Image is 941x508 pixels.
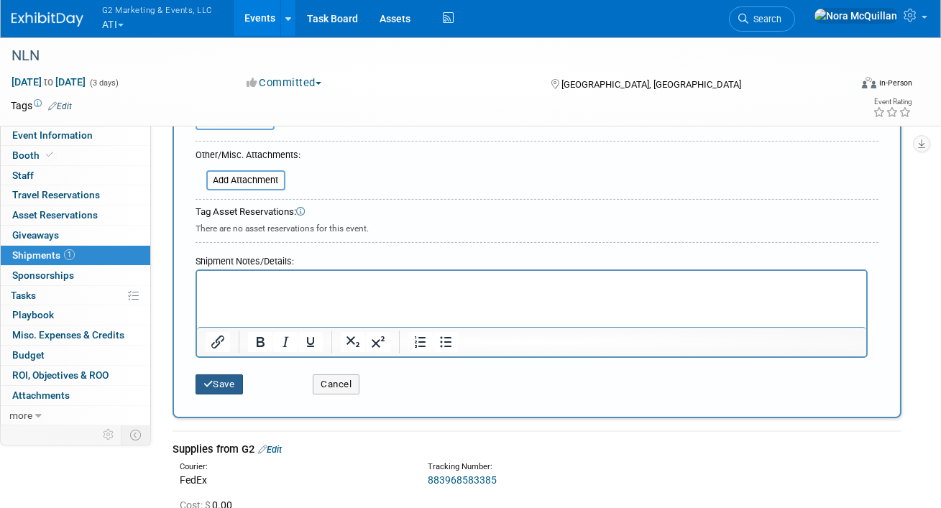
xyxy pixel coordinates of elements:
span: G2 Marketing & Events, LLC [102,2,213,17]
a: Staff [1,166,150,185]
img: Nora McQuillan [814,8,898,24]
span: Sponsorships [12,269,74,281]
span: Attachments [12,389,70,401]
button: Subscript [341,332,365,352]
span: Travel Reservations [12,189,100,200]
button: Insert/edit link [206,332,230,352]
button: Committed [242,75,327,91]
span: more [9,410,32,421]
td: Toggle Event Tabs [121,425,151,444]
div: There are no asset reservations for this event. [196,219,878,235]
span: [DATE] [DATE] [11,75,86,88]
span: Booth [12,149,56,161]
div: Courier: [180,461,406,473]
td: Personalize Event Tab Strip [96,425,121,444]
td: Tags [11,98,72,113]
iframe: Rich Text Area [197,271,866,327]
span: Event Information [12,129,93,141]
a: Attachments [1,386,150,405]
span: Misc. Expenses & Credits [12,329,124,341]
div: In-Person [878,78,912,88]
a: Misc. Expenses & Credits [1,325,150,345]
span: 1 [64,249,75,260]
a: Playbook [1,305,150,325]
i: Booth reservation complete [46,151,53,159]
a: Search [729,6,795,32]
span: ROI, Objectives & ROO [12,369,109,381]
div: Event Rating [873,98,912,106]
button: Save [196,374,243,394]
a: Tasks [1,286,150,305]
a: Travel Reservations [1,185,150,205]
a: Shipments1 [1,246,150,265]
div: Shipment Notes/Details: [196,249,868,269]
a: Sponsorships [1,266,150,285]
img: Format-Inperson.png [862,77,876,88]
button: Italic [273,332,298,352]
span: (3 days) [88,78,119,88]
div: Tracking Number: [428,461,716,473]
div: NLN [6,43,835,69]
div: Tag Asset Reservations: [196,205,878,219]
button: Bullet list [433,332,458,352]
button: Underline [298,332,323,352]
a: Asset Reservations [1,205,150,225]
span: Asset Reservations [12,209,98,221]
span: [GEOGRAPHIC_DATA], [GEOGRAPHIC_DATA] [561,79,741,90]
span: Shipments [12,249,75,261]
img: ExhibitDay [12,12,83,27]
a: Edit [48,101,72,111]
span: Playbook [12,309,54,320]
div: Supplies from G2 [173,442,901,457]
div: FedEx [180,473,406,487]
span: Staff [12,170,34,181]
a: Giveaways [1,226,150,245]
span: Tasks [11,290,36,301]
button: Numbered list [408,332,433,352]
span: Giveaways [12,229,59,241]
a: Event Information [1,126,150,145]
a: 883968583385 [428,474,497,486]
a: more [1,406,150,425]
span: Budget [12,349,45,361]
span: Search [748,14,781,24]
div: Event Format [780,75,912,96]
button: Cancel [313,374,359,394]
a: Budget [1,346,150,365]
a: Booth [1,146,150,165]
a: ROI, Objectives & ROO [1,366,150,385]
button: Superscript [366,332,390,352]
button: Bold [248,332,272,352]
span: to [42,76,55,88]
a: Edit [258,444,282,455]
div: Other/Misc. Attachments: [196,149,300,165]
